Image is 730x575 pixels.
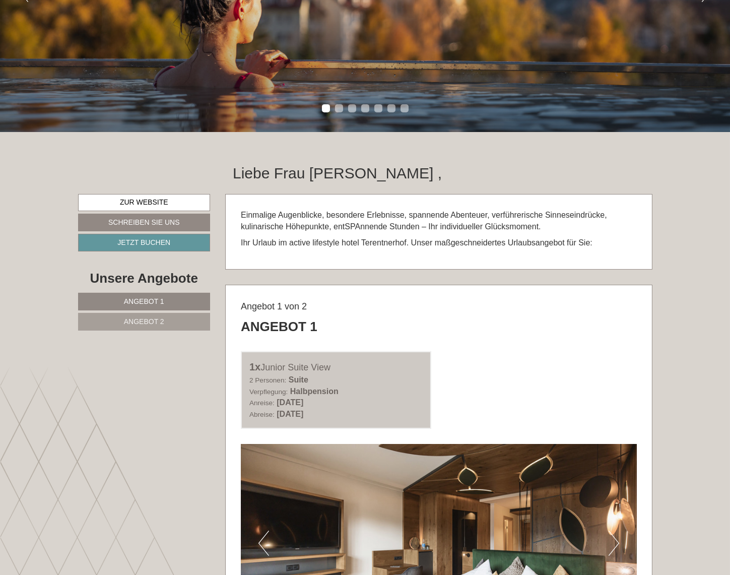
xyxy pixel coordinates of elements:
p: Ihr Urlaub im active lifestyle hotel Terentnerhof. Unser maßgeschneidertes Urlaubsangebot für Sie: [241,237,637,249]
small: Verpflegung: [249,388,288,396]
span: Angebot 2 [124,317,164,326]
a: Zur Website [78,194,211,211]
p: Einmalige Augenblicke, besondere Erlebnisse, spannende Abenteuer, verführerische Sinneseindrücke,... [241,210,637,233]
div: Junior Suite View [249,360,423,374]
button: Previous [258,531,269,556]
b: 1x [249,361,260,372]
b: [DATE] [277,398,303,407]
a: Schreiben Sie uns [78,214,211,231]
div: Unsere Angebote [78,269,211,288]
small: Anreise: [249,399,275,407]
div: Angebot 1 [241,317,317,336]
h1: Liebe Frau [PERSON_NAME] , [233,165,442,181]
small: 2 Personen: [249,376,286,384]
button: Next [609,531,619,556]
span: Angebot 1 [124,297,164,305]
b: Suite [289,375,308,384]
small: Abreise: [249,411,275,418]
b: Halbpension [290,387,339,396]
span: Angebot 1 von 2 [241,301,307,311]
a: Jetzt buchen [78,234,211,251]
b: [DATE] [277,410,303,418]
